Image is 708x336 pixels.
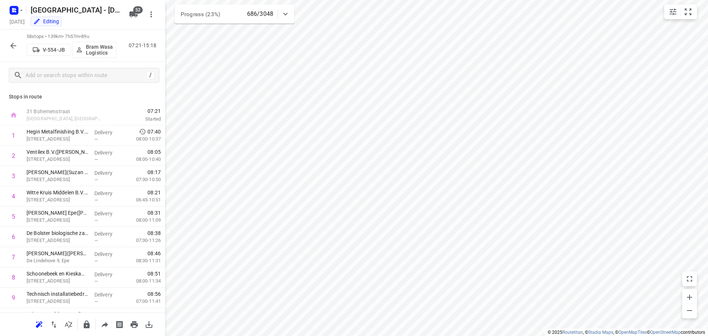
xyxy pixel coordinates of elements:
[12,173,15,180] div: 3
[124,196,161,204] p: 06:45-10:51
[86,44,113,56] p: Bram Wasa Logistics
[27,311,88,318] p: Wibra - Hoofdkantoor(Andrea Zweers)
[124,277,161,285] p: 08:00-11:34
[94,291,122,298] p: Delivery
[27,189,88,196] p: Witte Kruis Middelen B.V. - Heerde(jan jonkman)
[27,209,88,217] p: Wibra - Magazijn Epe(Jan Farenhorst)
[129,42,159,49] p: 07:21-15:18
[147,209,161,217] span: 08:31
[650,330,681,335] a: OpenStreetMap
[12,193,15,200] div: 4
[126,7,141,22] button: 52
[124,156,161,163] p: 08:00-10:40
[43,47,65,53] p: V-554-JB
[181,11,220,18] span: Progress (23%)
[9,93,156,101] p: Stops in route
[12,294,15,301] div: 9
[81,34,89,39] span: 89u
[27,217,88,224] p: [STREET_ADDRESS]
[562,330,583,335] a: Routetitan
[147,290,161,298] span: 08:56
[112,321,127,328] span: Print shipping labels
[147,311,161,318] span: 09:01
[94,250,122,258] p: Delivery
[112,107,161,115] span: 07:21
[61,321,76,328] span: Sort by time window
[12,233,15,240] div: 6
[142,321,156,328] span: Download route
[147,128,161,135] span: 07:40
[27,108,103,115] p: 31 Bohemenstraat
[12,274,15,281] div: 8
[12,152,15,159] div: 2
[94,278,98,284] span: —
[94,190,122,197] p: Delivery
[94,169,122,177] p: Delivery
[27,148,88,156] p: Ventilex B.V.(Martijn Houwer)
[147,229,161,237] span: 08:38
[94,197,98,203] span: —
[32,321,46,328] span: Reoptimize route
[588,330,613,335] a: Stadia Maps
[80,34,81,39] span: •
[147,148,161,156] span: 08:05
[147,189,161,196] span: 08:21
[27,176,88,183] p: [STREET_ADDRESS]
[618,330,647,335] a: OpenMapTiles
[27,44,71,56] button: V-554-JB
[124,176,161,183] p: 07:30-10:50
[548,330,705,335] li: © 2025 , © , © © contributors
[94,271,122,278] p: Delivery
[27,257,88,264] p: De Lindehove 9, Epe
[27,196,88,204] p: [STREET_ADDRESS]
[27,250,88,257] p: Schieven Keizer(Dorien Regtering)
[28,4,123,16] h5: Rename
[94,218,98,223] span: —
[97,321,112,328] span: Share route
[112,115,161,123] p: Started
[147,270,161,277] span: 08:51
[94,311,122,319] p: Delivery
[247,10,273,18] p: 686/3048
[147,169,161,176] span: 08:17
[27,270,88,277] p: Schoonebeek en Kieskamp Accountants & Adviseurs - Epe(Arjan Dunnink)
[27,156,88,163] p: [STREET_ADDRESS]
[175,4,294,24] div: Progress (23%)686/3048
[27,135,88,143] p: [STREET_ADDRESS]
[94,177,98,183] span: —
[27,298,88,305] p: [STREET_ADDRESS]
[124,298,161,305] p: 07:00-11:41
[146,71,155,79] div: /
[46,321,61,328] span: Reverse route
[27,237,88,244] p: [STREET_ADDRESS]
[12,132,15,139] div: 1
[94,129,122,136] p: Delivery
[27,128,88,135] p: Hegin Metalfinishing B.V.(Maureen Houtman)
[124,257,161,264] p: 08:30-11:31
[94,238,98,243] span: —
[124,217,161,224] p: 08:00-11:09
[33,18,59,25] div: You are currently in edit mode.
[27,229,88,237] p: De Bolster biologische zaden( Maarten Vosselman)
[147,250,161,257] span: 08:46
[94,258,98,264] span: —
[27,115,103,122] p: [GEOGRAPHIC_DATA], [GEOGRAPHIC_DATA]
[139,128,146,135] svg: Early
[25,70,146,81] input: Add or search stops within route
[94,136,98,142] span: —
[27,169,88,176] p: Lucrato - Heerde(Suzan te Brake)
[27,290,88,298] p: Technisch installatiebedrijf De Wijnbergen(Laetitia Brendeke)
[94,157,98,162] span: —
[681,4,695,19] button: Fit zoom
[27,277,88,285] p: [STREET_ADDRESS]
[124,135,161,143] p: 08:00-10:37
[27,33,117,40] p: 58 stops • 139km • 7h57m
[12,254,15,261] div: 7
[144,7,159,22] button: More
[124,237,161,244] p: 07:30-11:26
[79,317,94,332] button: Lock route
[666,4,680,19] button: Map settings
[94,230,122,238] p: Delivery
[133,6,143,14] span: 52
[7,17,28,26] h5: Project date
